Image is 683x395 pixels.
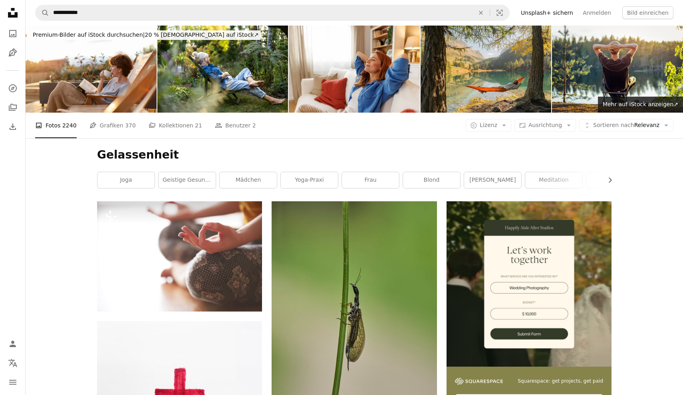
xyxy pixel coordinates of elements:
[603,101,678,107] span: Mehr auf iStock anzeigen ↗
[289,26,420,113] img: Young woman relaxing on sofa with hands behind head
[593,121,659,129] span: Relevanz
[35,5,510,21] form: Finden Sie Bildmaterial auf der ganzen Webseite
[5,355,21,371] button: Sprache
[215,113,256,138] a: Benutzer 2
[97,385,262,393] a: ein rotes Kreuz auf weißem Papier
[466,119,511,132] button: Lizenz
[5,374,21,390] button: Menü
[447,201,612,366] img: file-1747939393036-2c53a76c450aimage
[26,26,266,45] a: Premium-Bilder auf iStock durchsuchen|20 % [DEMOGRAPHIC_DATA] auf iStock↗
[36,5,49,20] button: Unsplash suchen
[480,122,497,128] span: Lizenz
[464,172,521,188] a: [PERSON_NAME]
[586,172,643,188] a: Stabilität
[403,172,460,188] a: Blond
[5,336,21,352] a: Anmelden / Registrieren
[5,99,21,115] a: Kollektionen
[125,121,136,130] span: 370
[490,5,509,20] button: Visuelle Suche
[97,201,262,312] img: Nahaufnahme im selektiven Fokus der weiblichen Hände Geste Mudra, während Yoga Vinyasa Flow, Padm...
[525,172,582,188] a: Meditation
[514,119,576,132] button: Ausrichtung
[578,6,616,19] a: Anmelden
[622,6,673,19] button: Bild einreichen
[157,26,288,113] img: Reife Frau, die sich in ihrem Garten im Liegestuhl entspannt
[281,172,338,188] a: Yoga-Praxi
[455,378,503,385] img: file-1747939142011-51e5cc87e3c9
[5,80,21,96] a: Entdecken
[272,322,437,329] a: Grüngeflügeltes Insekt auf Pflanze
[159,172,216,188] a: geistige Gesundheit
[421,26,552,113] img: Mann ruht sich in der Hängematte am schönen See in den Schweizer Alpen im Herbst aus
[97,172,155,188] a: Joga
[26,26,157,113] img: Beautiful woman enjoying on patio at home
[518,378,603,385] span: Squarespace: get projects, get paid
[516,6,578,19] a: Unsplash+ sichern
[5,26,21,42] a: Fotos
[97,148,612,162] h1: Gelassenheit
[252,121,256,130] span: 2
[97,253,262,260] a: Nahaufnahme im selektiven Fokus der weiblichen Hände Geste Mudra, während Yoga Vinyasa Flow, Padm...
[598,97,683,113] a: Mehr auf iStock anzeigen↗
[33,32,258,38] span: 20 % [DEMOGRAPHIC_DATA] auf iStock ↗
[472,5,490,20] button: Löschen
[552,26,683,113] img: Der Mann sitzt an einem schönen Sommerabend in einem Campingstuhl auf dem Hintergrund eines Walds...
[195,121,202,130] span: 21
[593,122,634,128] span: Sortieren nach
[579,119,673,132] button: Sortieren nachRelevanz
[528,122,562,128] span: Ausrichtung
[5,45,21,61] a: Grafiken
[220,172,277,188] a: Mädchen
[342,172,399,188] a: frau
[33,32,145,38] span: Premium-Bilder auf iStock durchsuchen |
[89,113,136,138] a: Grafiken 370
[603,172,612,188] button: Liste nach rechts verschieben
[5,119,21,135] a: Bisherige Downloads
[149,113,202,138] a: Kollektionen 21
